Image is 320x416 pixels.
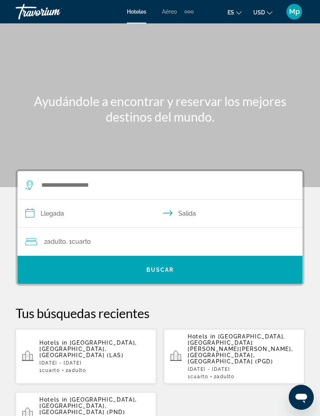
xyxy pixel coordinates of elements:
[185,5,194,18] button: Extra navigation items
[188,366,298,372] p: [DATE] - [DATE]
[39,340,137,358] span: [GEOGRAPHIC_DATA], [GEOGRAPHIC_DATA], [GEOGRAPHIC_DATA] (LAS)
[188,333,216,340] span: Hotels in
[188,333,293,365] span: [GEOGRAPHIC_DATA], [GEOGRAPHIC_DATA][PERSON_NAME][PERSON_NAME], [GEOGRAPHIC_DATA], [GEOGRAPHIC_DA...
[39,368,60,373] span: 1
[253,9,265,16] span: USD
[190,374,208,379] span: Cuarto
[66,368,86,373] span: 2
[18,228,302,256] button: Travelers: 2 adults, 0 children
[16,305,304,321] p: Tus búsquedas recientes
[253,7,272,18] button: Change currency
[16,329,156,384] button: Hotels in [GEOGRAPHIC_DATA], [GEOGRAPHIC_DATA], [GEOGRAPHIC_DATA] (LAS)[DATE] - [DATE]1Cuarto2Adulto
[39,397,68,403] span: Hotels in
[146,267,174,273] span: Buscar
[39,397,137,415] span: [GEOGRAPHIC_DATA], [GEOGRAPHIC_DATA], [GEOGRAPHIC_DATA] (PND)
[18,171,302,284] div: Search widget
[16,2,94,22] a: Travorium
[72,238,91,245] span: Cuarto
[39,340,68,346] span: Hotels in
[228,9,234,16] span: es
[217,374,234,379] span: Adulto
[66,236,91,247] span: , 1
[289,8,300,16] span: Mp
[18,200,302,228] button: Check in and out dates
[47,238,66,245] span: Adulto
[289,385,314,410] iframe: Botón para iniciar la ventana de mensajería
[228,7,242,18] button: Change language
[42,368,60,373] span: Cuarto
[284,4,304,20] button: User Menu
[162,9,177,15] a: Aéreo
[18,256,302,284] button: Buscar
[68,368,86,373] span: Adulto
[214,374,235,379] span: 2
[44,236,66,247] span: 2
[164,329,304,384] button: Hotels in [GEOGRAPHIC_DATA], [GEOGRAPHIC_DATA][PERSON_NAME][PERSON_NAME], [GEOGRAPHIC_DATA], [GEO...
[188,374,208,379] span: 1
[127,9,146,15] a: Hoteles
[16,94,304,125] h1: Ayudándole a encontrar y reservar los mejores destinos del mundo.
[39,360,150,366] p: [DATE] - [DATE]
